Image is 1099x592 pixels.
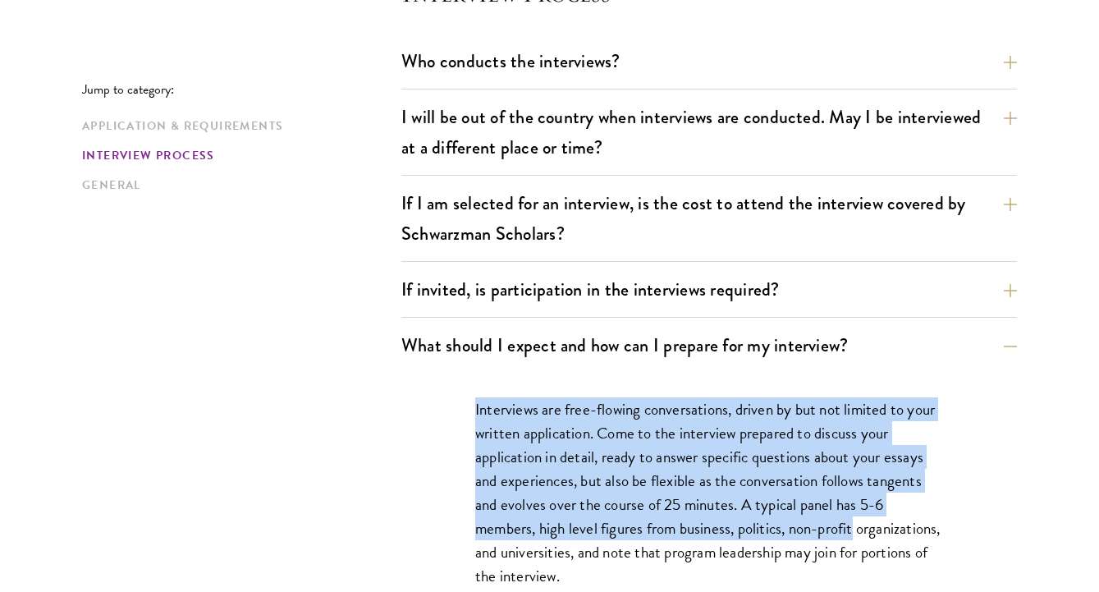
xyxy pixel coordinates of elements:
[401,185,1017,252] button: If I am selected for an interview, is the cost to attend the interview covered by Schwarzman Scho...
[82,117,392,135] a: Application & Requirements
[475,397,943,589] p: Interviews are free-flowing conversations, driven by but not limited to your written application....
[401,43,1017,80] button: Who conducts the interviews?
[82,147,392,164] a: Interview Process
[82,177,392,194] a: General
[401,99,1017,166] button: I will be out of the country when interviews are conducted. May I be interviewed at a different p...
[401,327,1017,364] button: What should I expect and how can I prepare for my interview?
[82,82,401,97] p: Jump to category:
[401,271,1017,308] button: If invited, is participation in the interviews required?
